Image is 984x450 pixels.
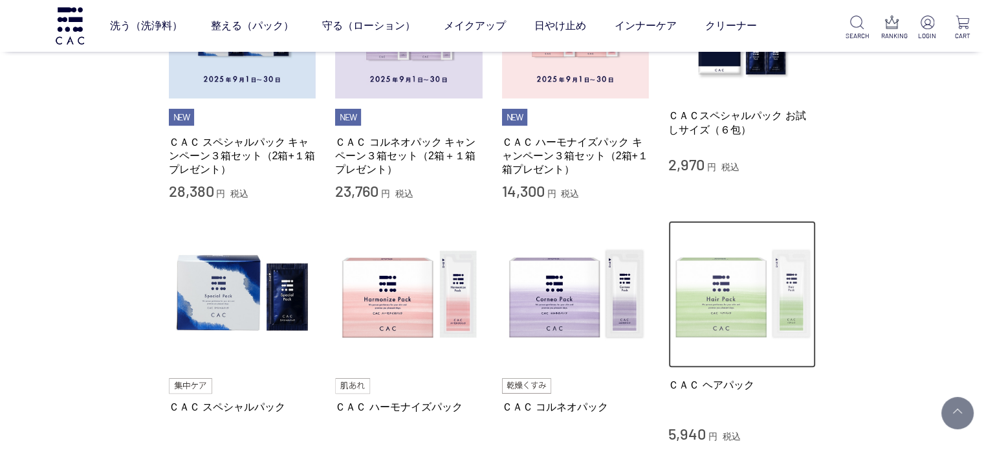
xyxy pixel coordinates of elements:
[502,378,552,394] img: 乾燥くすみ
[502,221,650,368] img: ＣＡＣ コルネオパック
[561,188,579,199] span: 税込
[708,431,717,442] span: 円
[169,378,213,394] img: 集中ケア
[723,431,741,442] span: 税込
[668,378,816,392] a: ＣＡＣ ヘアパック
[169,221,316,368] img: ＣＡＣ スペシャルパック
[668,155,705,174] span: 2,970
[951,16,974,41] a: CART
[381,188,390,199] span: 円
[916,16,939,41] a: LOGIN
[502,109,528,126] li: NEW
[169,181,214,200] span: 28,380
[705,8,757,44] a: クリーナー
[335,400,483,414] a: ＣＡＣ ハーモナイズパック
[534,8,586,44] a: 日やけ止め
[395,188,413,199] span: 税込
[846,16,868,41] a: SEARCH
[721,162,739,172] span: 税込
[444,8,506,44] a: メイクアップ
[335,378,370,394] img: 肌あれ
[668,221,816,368] img: ＣＡＣ ヘアパック
[846,31,868,41] p: SEARCH
[322,8,415,44] a: 守る（ローション）
[169,135,316,177] a: ＣＡＣ スペシャルパック キャンペーン３箱セット（2箱+１箱プレゼント）
[54,7,86,44] img: logo
[216,188,225,199] span: 円
[110,8,182,44] a: 洗う（洗浄料）
[230,188,248,199] span: 税込
[916,31,939,41] p: LOGIN
[169,109,195,126] li: NEW
[881,16,904,41] a: RANKING
[502,135,650,177] a: ＣＡＣ ハーモナイズパック キャンペーン３箱セット（2箱+１箱プレゼント）
[668,109,816,137] a: ＣＡＣスペシャルパック お試しサイズ（６包）
[881,31,904,41] p: RANKING
[668,424,706,443] span: 5,940
[335,221,483,368] img: ＣＡＣ ハーモナイズパック
[951,31,974,41] p: CART
[615,8,677,44] a: インナーケア
[502,181,545,200] span: 14,300
[547,188,556,199] span: 円
[335,109,361,126] li: NEW
[335,135,483,177] a: ＣＡＣ コルネオパック キャンペーン３箱セット（2箱＋１箱プレゼント）
[502,400,650,414] a: ＣＡＣ コルネオパック
[335,181,378,200] span: 23,760
[169,400,316,414] a: ＣＡＣ スペシャルパック
[211,8,294,44] a: 整える（パック）
[707,162,716,172] span: 円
